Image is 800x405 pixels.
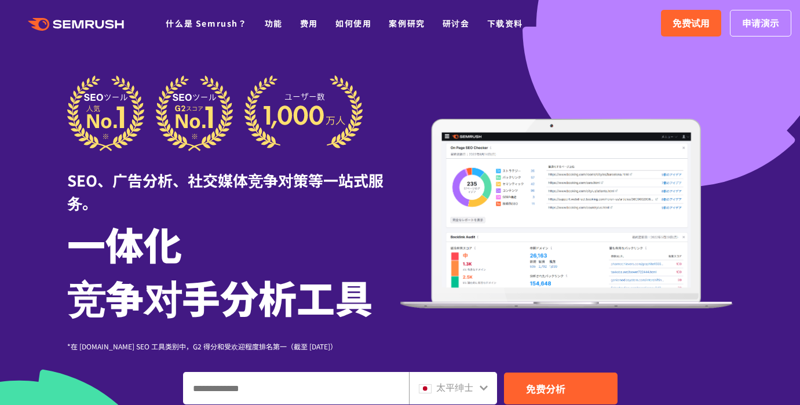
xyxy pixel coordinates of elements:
a: 费用 [300,17,318,29]
font: 太平绅士 [436,380,473,394]
font: 免费分析 [526,381,565,396]
font: 申请演示 [742,16,779,30]
font: 一体化 [67,216,182,271]
a: 如何使用 [335,17,371,29]
font: *在 [DOMAIN_NAME] SEO 工具类别中，G2 得分和受欢迎程度排名第一（截至 [DATE]） [67,341,337,351]
a: 免费分析 [504,373,618,404]
a: 免费试用 [661,10,721,37]
font: 免费试用 [673,16,710,30]
a: 研讨会 [443,17,470,29]
a: 案例研究 [389,17,425,29]
a: 什么是 Semrush？ [166,17,247,29]
input: 输入域名、关键字或 URL [184,373,408,404]
font: 竞争对手分析工具 [67,269,373,324]
font: SEO、广告分析、社交媒体竞争对策等一站式服务。 [67,169,383,213]
a: 功能 [265,17,283,29]
a: 申请演示 [730,10,791,37]
a: 下载资料 [487,17,523,29]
